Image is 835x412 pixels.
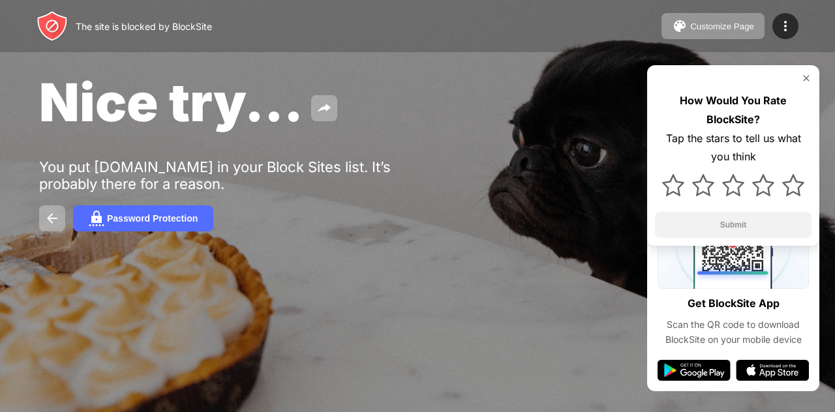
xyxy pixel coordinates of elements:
img: rate-us-close.svg [801,73,812,83]
button: Submit [655,212,812,238]
img: star.svg [692,174,714,196]
img: pallet.svg [672,18,688,34]
div: Get BlockSite App [688,294,780,313]
img: star.svg [752,174,774,196]
div: How Would You Rate BlockSite? [655,91,812,129]
div: Scan the QR code to download BlockSite on your mobile device [658,317,809,347]
button: Password Protection [73,205,213,231]
img: star.svg [662,174,684,196]
div: You put [DOMAIN_NAME] in your Block Sites list. It’s probably there for a reason. [39,158,442,192]
img: star.svg [782,174,804,196]
div: Password Protection [107,213,198,224]
div: Customize Page [690,22,754,31]
img: star.svg [722,174,744,196]
div: Tap the stars to tell us what you think [655,129,812,167]
img: share.svg [316,100,332,116]
div: The site is blocked by BlockSite [76,21,212,32]
img: password.svg [89,211,104,226]
span: Nice try... [39,70,303,134]
button: Customize Page [661,13,765,39]
img: google-play.svg [658,360,731,381]
img: back.svg [44,211,60,226]
img: app-store.svg [736,360,809,381]
img: menu-icon.svg [778,18,793,34]
img: header-logo.svg [37,10,68,42]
